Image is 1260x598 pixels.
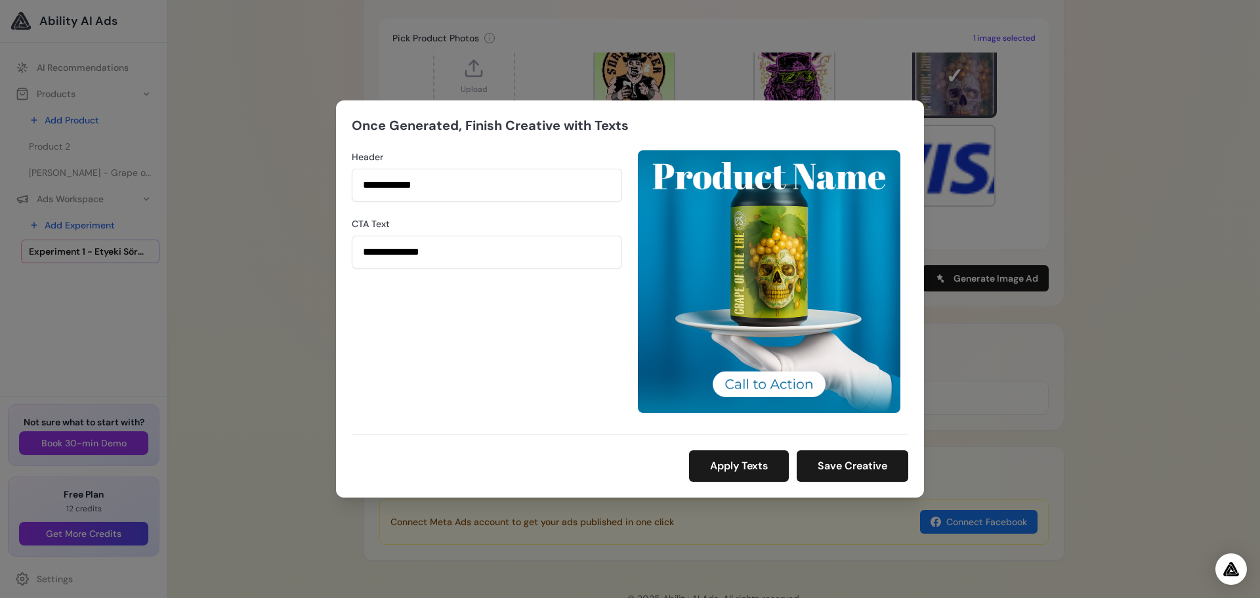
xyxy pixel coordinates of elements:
button: Apply Texts [689,450,789,482]
label: CTA Text [352,217,622,230]
h2: Once Generated, Finish Creative with Texts [352,116,629,135]
div: Open Intercom Messenger [1215,553,1247,585]
button: Save Creative [797,450,908,482]
img: Generated creative [638,150,900,413]
label: Header [352,150,622,163]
